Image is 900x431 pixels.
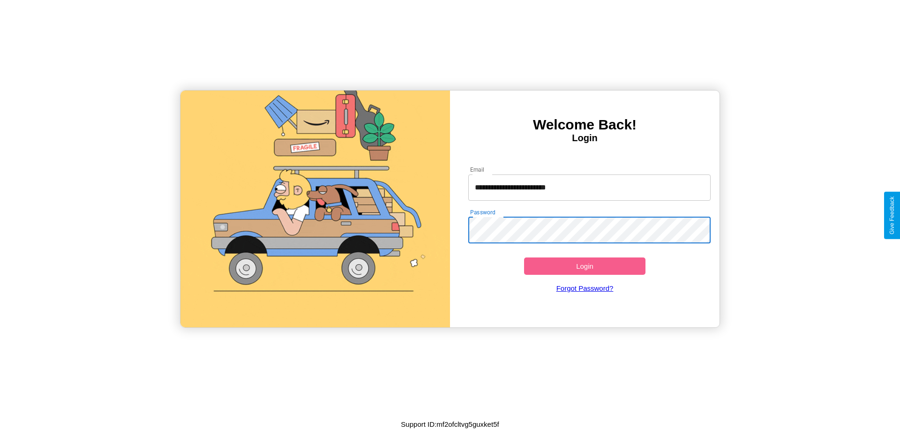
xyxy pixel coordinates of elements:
[450,117,720,133] h3: Welcome Back!
[401,418,499,431] p: Support ID: mf2ofcltvg5guxket5f
[464,275,706,302] a: Forgot Password?
[470,166,485,174] label: Email
[524,257,645,275] button: Login
[450,133,720,144] h4: Login
[889,197,895,234] div: Give Feedback
[180,91,450,327] img: gif
[470,208,495,216] label: Password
